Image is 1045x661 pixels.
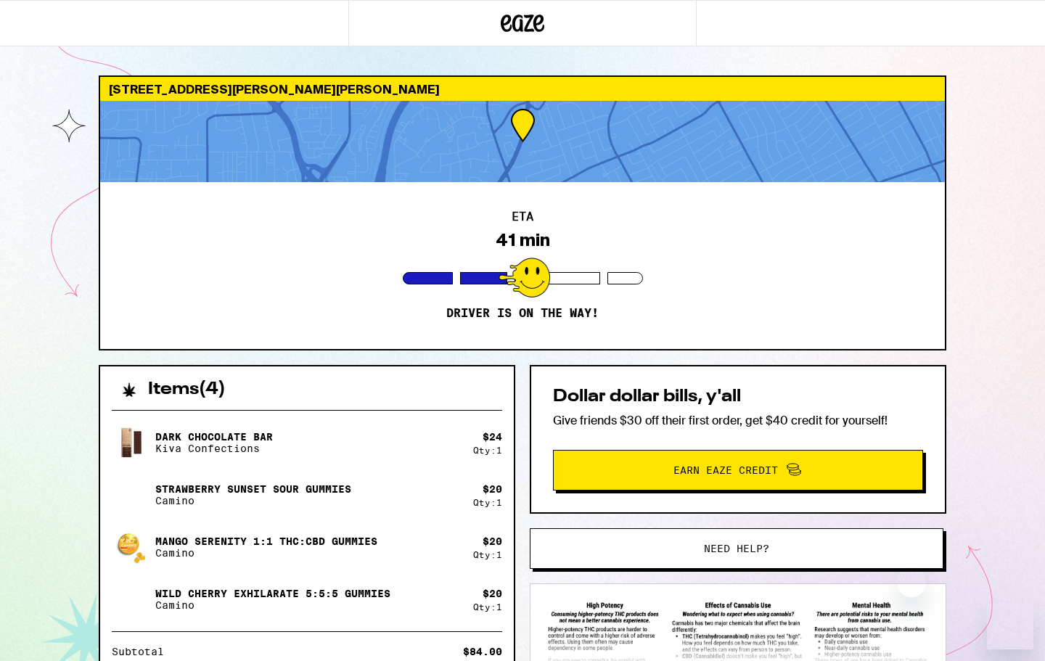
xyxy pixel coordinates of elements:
[463,646,502,657] div: $84.00
[155,495,351,506] p: Camino
[483,588,502,599] div: $ 20
[155,547,377,559] p: Camino
[483,431,502,443] div: $ 24
[553,388,923,406] h2: Dollar dollar bills, y'all
[446,306,599,321] p: Driver is on the way!
[704,543,769,554] span: Need help?
[112,646,174,657] div: Subtotal
[673,465,778,475] span: Earn Eaze Credit
[112,422,152,463] img: Dark Chocolate Bar
[553,450,923,490] button: Earn Eaze Credit
[530,528,943,569] button: Need help?
[112,579,152,620] img: Wild Cherry Exhilarate 5:5:5 Gummies
[155,599,390,611] p: Camino
[155,535,377,547] p: Mango Serenity 1:1 THC:CBD Gummies
[473,498,502,507] div: Qty: 1
[987,603,1033,649] iframe: Button to launch messaging window
[112,527,152,567] img: Mango Serenity 1:1 THC:CBD Gummies
[483,535,502,547] div: $ 20
[473,446,502,455] div: Qty: 1
[155,588,390,599] p: Wild Cherry Exhilarate 5:5:5 Gummies
[155,431,273,443] p: Dark Chocolate Bar
[100,77,945,101] div: [STREET_ADDRESS][PERSON_NAME][PERSON_NAME]
[155,443,273,454] p: Kiva Confections
[553,413,923,428] p: Give friends $30 off their first order, get $40 credit for yourself!
[512,211,533,223] h2: ETA
[155,483,351,495] p: Strawberry Sunset Sour Gummies
[473,550,502,559] div: Qty: 1
[473,602,502,612] div: Qty: 1
[148,381,226,398] h2: Items ( 4 )
[112,475,152,515] img: Strawberry Sunset Sour Gummies
[496,230,550,250] div: 41 min
[483,483,502,495] div: $ 20
[897,568,926,597] iframe: Close message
